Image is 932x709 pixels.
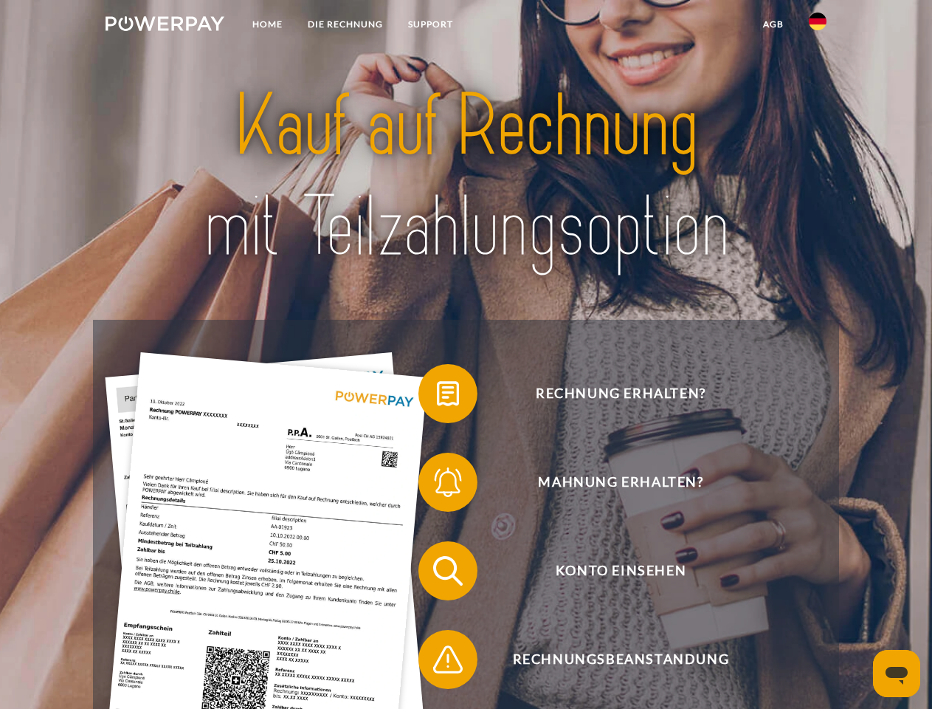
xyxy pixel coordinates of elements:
img: de [809,13,826,30]
span: Rechnung erhalten? [440,364,801,423]
button: Mahnung erhalten? [418,453,802,512]
iframe: Schaltfläche zum Öffnen des Messaging-Fensters [873,650,920,697]
a: agb [750,11,796,38]
button: Rechnung erhalten? [418,364,802,423]
a: Home [240,11,295,38]
button: Rechnungsbeanstandung [418,630,802,689]
img: qb_bell.svg [429,464,466,501]
span: Rechnungsbeanstandung [440,630,801,689]
img: qb_warning.svg [429,641,466,678]
a: DIE RECHNUNG [295,11,396,38]
button: Konto einsehen [418,541,802,600]
img: qb_bill.svg [429,375,466,412]
span: Mahnung erhalten? [440,453,801,512]
img: qb_search.svg [429,552,466,589]
span: Konto einsehen [440,541,801,600]
img: title-powerpay_de.svg [141,71,791,283]
img: logo-powerpay-white.svg [106,16,224,31]
a: SUPPORT [396,11,466,38]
